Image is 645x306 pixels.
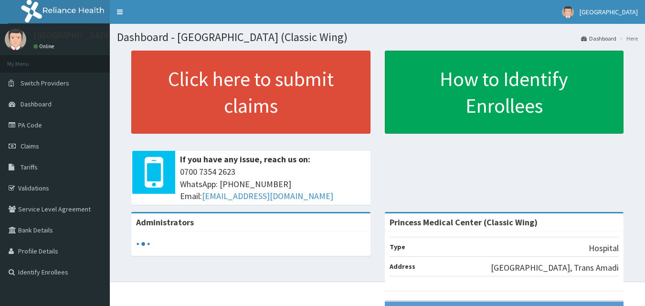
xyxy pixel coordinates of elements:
a: Dashboard [581,34,616,42]
p: Hospital [589,242,619,254]
img: User Image [5,29,26,50]
span: Claims [21,142,39,150]
a: Online [33,43,56,50]
span: Dashboard [21,100,52,108]
strong: Princess Medical Center (Classic Wing) [390,217,538,228]
span: 0700 7354 2623 WhatsApp: [PHONE_NUMBER] Email: [180,166,366,202]
p: [GEOGRAPHIC_DATA] [33,31,112,40]
li: Here [617,34,638,42]
b: Administrators [136,217,194,228]
span: Switch Providers [21,79,69,87]
a: [EMAIL_ADDRESS][DOMAIN_NAME] [202,190,333,201]
b: Address [390,262,415,271]
p: [GEOGRAPHIC_DATA], Trans Amadi [491,262,619,274]
a: Click here to submit claims [131,51,370,134]
img: User Image [562,6,574,18]
a: How to Identify Enrollees [385,51,624,134]
b: If you have any issue, reach us on: [180,154,310,165]
span: Tariffs [21,163,38,171]
span: [GEOGRAPHIC_DATA] [580,8,638,16]
h1: Dashboard - [GEOGRAPHIC_DATA] (Classic Wing) [117,31,638,43]
svg: audio-loading [136,237,150,251]
b: Type [390,243,405,251]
